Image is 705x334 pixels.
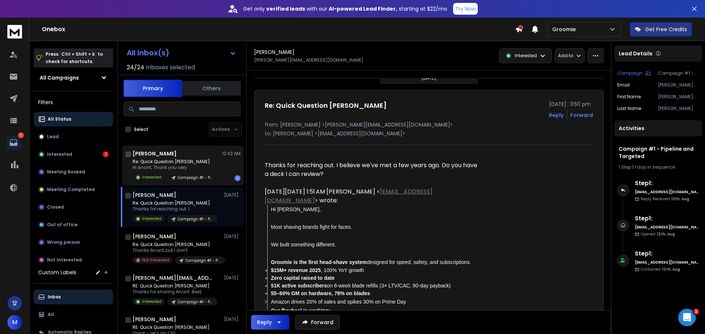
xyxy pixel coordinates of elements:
p: [PERSON_NAME] [658,94,699,100]
p: Campaign [617,70,643,76]
button: All [34,307,113,322]
p: All [48,312,54,318]
h1: Onebox [42,25,515,34]
button: Reply [549,111,564,119]
p: [DATE] [422,75,436,81]
span: We built something different. [271,242,336,247]
p: Lead [47,134,59,140]
button: All Campaigns [34,70,113,85]
button: Primary [123,80,182,97]
p: Lead Details [619,50,652,57]
p: Get Free Credits [645,26,687,33]
p: Thanks for sharing Anant. Best, [133,289,217,295]
h3: Inboxes selected [146,63,195,72]
button: Inbox [34,290,113,304]
p: [DATE] [224,275,241,281]
button: Wrong person [34,235,113,250]
p: Reply Received [641,196,689,202]
p: Re: Quick Question [PERSON_NAME] [133,242,221,247]
span: Amazon drives 20% of sales and spikes 30% on Prime Day [271,299,406,305]
p: [DATE] : 11:50 pm [549,100,593,108]
p: Opened [641,231,675,237]
p: 12:42 AM [222,151,241,157]
p: Campaign #1 - Pipeline and Targeted [185,258,221,263]
button: Out of office [34,217,113,232]
div: 1 [235,175,241,181]
h6: Step 1 : [635,179,699,188]
p: RE: Quick Question [PERSON_NAME] [133,283,217,289]
p: Contacted [641,267,680,272]
p: Not Interested [47,257,82,263]
h1: [PERSON_NAME] [133,150,177,157]
p: Meeting Booked [47,169,85,175]
p: Out of office [47,222,77,228]
strong: 55–60% GM on hardware, 78% on blades [271,290,370,296]
strong: AI-powered Lead Finder, [329,5,397,12]
li: , 100% YoY growth [271,267,479,274]
strong: Zero capital raised to date [271,275,335,281]
p: Wrong person [47,239,80,245]
h1: All Campaigns [40,74,79,81]
li: on 6-week blade refills (3× LTV/CAC, 90-day payback) [271,282,479,290]
span: designed for speed, safety, and subscriptions. [271,259,471,265]
p: Thanks Anant, but I don't [133,247,221,253]
div: Forward [570,111,593,119]
h1: [PERSON_NAME] [254,48,294,56]
p: Interested [515,53,537,59]
p: [PERSON_NAME][EMAIL_ADDRESS][DOMAIN_NAME] [658,82,699,88]
p: Inbox [48,294,61,300]
p: First Name [617,94,641,100]
img: logo [7,25,22,38]
h3: Custom Labels [38,269,76,276]
button: Reply [251,315,289,330]
p: Thanks for reaching out. I [133,206,217,212]
p: [DATE] [224,192,241,198]
p: from: [PERSON_NAME] <[PERSON_NAME][EMAIL_ADDRESS][DOMAIN_NAME]> [265,121,593,128]
p: Closed [47,204,64,210]
p: Last Name [617,106,641,111]
p: Interested [47,151,72,157]
span: Ctrl + Shift + k [60,50,96,58]
h1: All Inbox(s) [127,49,169,56]
h1: [PERSON_NAME] [133,316,176,323]
p: Press to check for shortcuts. [46,51,103,65]
button: Lead [34,129,113,144]
p: Not Interested [142,257,169,263]
button: Meeting Booked [34,165,113,179]
p: 1 [18,132,24,138]
h6: Step 1 : [635,249,699,258]
p: Add to [558,53,573,59]
strong: Groomie is the first head-shave system [271,259,367,265]
p: Groomie [552,26,579,33]
button: Interested1 [34,147,113,162]
a: [EMAIL_ADDRESS][DOMAIN_NAME] [265,187,433,205]
span: Hi [PERSON_NAME], Most shaving brands fight for faces. [271,206,352,230]
span: TikTok UGC drives CAC down 37%, and 60% of orders are repeat customers. [271,308,448,331]
h1: Re: Quick Question [PERSON_NAME] [265,100,387,111]
p: Campaign #1 - Pipeline and Targeted [178,216,213,222]
p: RE: Quick Question [PERSON_NAME] [133,324,217,330]
strong: 51K active subscribers [271,283,327,289]
p: Hi Anant, Thank you very [133,165,217,170]
h1: [PERSON_NAME] [133,233,176,240]
p: All Status [48,116,71,122]
span: 12th, Aug [671,196,689,202]
button: Others [182,80,241,96]
p: Interested [142,216,162,221]
button: Forward [295,315,340,330]
span: 1 [693,309,699,315]
p: [PERSON_NAME] [658,106,699,111]
p: Interested [142,299,162,304]
h1: [PERSON_NAME] [133,191,176,199]
div: Reply [257,319,272,326]
p: Get only with our starting at $22/mo [243,5,447,12]
iframe: Intercom live chat [678,309,696,326]
p: Campaign #1 - Pipeline and Targeted [658,70,699,76]
span: 24 / 24 [127,63,144,72]
div: [DATE][DATE] 1:51 AM [PERSON_NAME] < > wrote: [265,187,479,205]
span: 1 Step [619,164,631,170]
p: to: [PERSON_NAME] <[EMAIL_ADDRESS][DOMAIN_NAME]> [265,130,593,137]
h3: Filters [34,97,113,107]
p: Interested [142,175,162,180]
p: Campaign #1 - Pipeline and Targeted [178,175,213,180]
